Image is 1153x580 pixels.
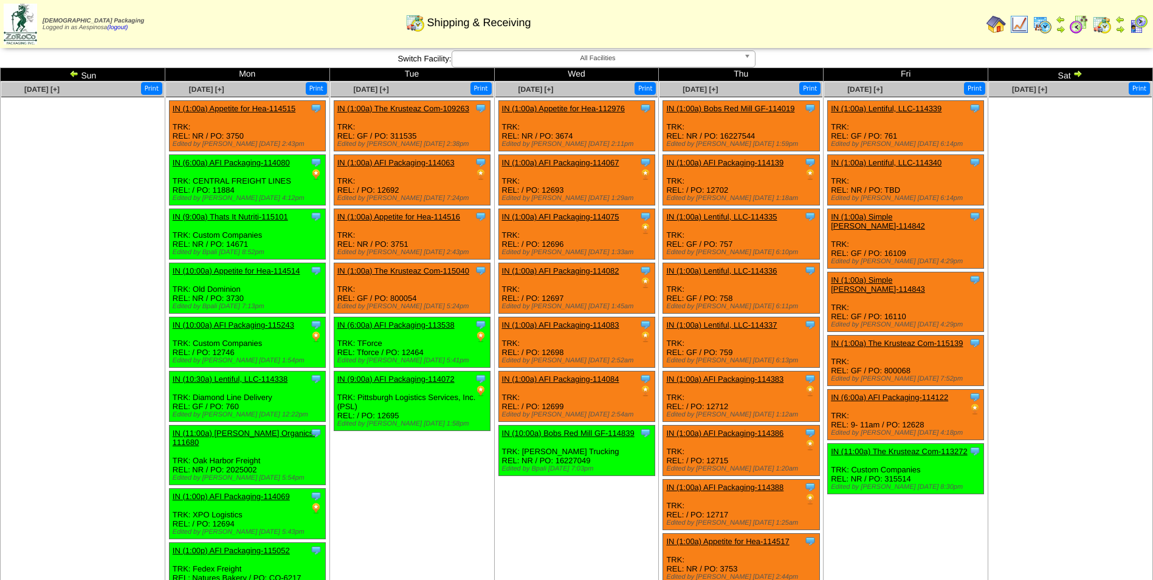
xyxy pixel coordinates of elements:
[964,82,985,95] button: Print
[1069,15,1089,34] img: calendarblend.gif
[831,321,983,328] div: Edited by [PERSON_NAME] [DATE] 4:29pm
[1073,69,1082,78] img: arrowright.gif
[502,320,619,330] a: IN (1:00a) AFI Packaging-114083
[337,320,455,330] a: IN (6:00a) AFI Packaging-113538
[831,447,968,456] a: IN (11:00a) The Krusteaz Com-113272
[337,158,455,167] a: IN (1:00a) AFI Packaging-114063
[831,212,925,230] a: IN (1:00a) Simple [PERSON_NAME]-114842
[169,263,325,314] div: TRK: Old Dominion REL: NR / PO: 3730
[639,156,652,168] img: Tooltip
[828,390,984,440] div: TRK: REL: 9- 11am / PO: 12628
[639,102,652,114] img: Tooltip
[310,210,322,223] img: Tooltip
[666,140,819,148] div: Edited by [PERSON_NAME] [DATE] 1:59pm
[804,373,816,385] img: Tooltip
[498,101,655,151] div: TRK: REL: NR / PO: 3674
[498,426,655,476] div: TRK: [PERSON_NAME] Trucking REL: NR / PO: 16227049
[1115,15,1125,24] img: arrowleft.gif
[337,249,490,256] div: Edited by [PERSON_NAME] [DATE] 2:43pm
[169,426,325,485] div: TRK: Oak Harbor Freight REL: NR / PO: 2025002
[831,393,948,402] a: IN (6:00a) AFI Packaging-114122
[804,168,816,181] img: PO
[988,68,1153,81] td: Sat
[639,331,652,343] img: PO
[502,158,619,167] a: IN (1:00a) AFI Packaging-114067
[969,102,981,114] img: Tooltip
[337,140,490,148] div: Edited by [PERSON_NAME] [DATE] 2:38pm
[847,85,883,94] a: [DATE] [+]
[173,357,325,364] div: Edited by [PERSON_NAME] [DATE] 1:54pm
[310,331,322,343] img: PO
[334,155,490,205] div: TRK: REL: / PO: 12692
[310,427,322,439] img: Tooltip
[1092,15,1112,34] img: calendarinout.gif
[169,155,325,205] div: TRK: CENTRAL FREIGHT LINES REL: / PO: 11884
[173,303,325,310] div: Edited by Bpali [DATE] 7:13pm
[475,331,487,343] img: PO
[502,266,619,275] a: IN (1:00a) AFI Packaging-114082
[831,275,925,294] a: IN (1:00a) Simple [PERSON_NAME]-114843
[334,371,490,431] div: TRK: Pittsburgh Logistics Services, Inc. (PSL) REL: / PO: 12695
[310,373,322,385] img: Tooltip
[502,104,625,113] a: IN (1:00a) Appetite for Hea-112976
[663,263,819,314] div: TRK: REL: GF / PO: 758
[475,373,487,385] img: Tooltip
[502,140,655,148] div: Edited by [PERSON_NAME] [DATE] 2:11pm
[173,528,325,536] div: Edited by [PERSON_NAME] [DATE] 5:43pm
[498,371,655,422] div: TRK: REL: / PO: 12699
[475,264,487,277] img: Tooltip
[173,104,295,113] a: IN (1:00a) Appetite for Hea-114515
[666,266,777,275] a: IN (1:00a) Lentiful, LLC-114336
[1,68,165,81] td: Sun
[169,489,325,539] div: TRK: XPO Logistics REL: / PO: 12694
[663,371,819,422] div: TRK: REL: / PO: 12712
[169,317,325,368] div: TRK: Custom Companies REL: / PO: 12746
[1056,24,1065,34] img: arrowright.gif
[189,85,224,94] a: [DATE] [+]
[173,212,288,221] a: IN (9:00a) Thats It Nutriti-115101
[1115,24,1125,34] img: arrowright.gif
[470,82,492,95] button: Print
[502,429,635,438] a: IN (10:00a) Bobs Red Mill GF-114839
[337,104,469,113] a: IN (1:00a) The Krusteaz Com-109263
[354,85,389,94] a: [DATE] [+]
[498,317,655,368] div: TRK: REL: / PO: 12698
[831,104,941,113] a: IN (1:00a) Lentiful, LLC-114339
[666,104,794,113] a: IN (1:00a) Bobs Red Mill GF-114019
[831,195,983,202] div: Edited by [PERSON_NAME] [DATE] 6:14pm
[337,266,469,275] a: IN (1:00a) The Krusteaz Com-115040
[663,101,819,151] div: TRK: REL: NR / PO: 16227544
[173,320,294,330] a: IN (10:00a) AFI Packaging-115243
[24,85,60,94] a: [DATE] [+]
[663,426,819,476] div: TRK: REL: / PO: 12715
[831,140,983,148] div: Edited by [PERSON_NAME] [DATE] 6:14pm
[831,429,983,437] div: Edited by [PERSON_NAME] [DATE] 4:18pm
[475,385,487,397] img: PO
[969,445,981,457] img: Tooltip
[666,195,819,202] div: Edited by [PERSON_NAME] [DATE] 1:18am
[173,195,325,202] div: Edited by [PERSON_NAME] [DATE] 4:12pm
[173,249,325,256] div: Edited by Bpali [DATE] 8:52pm
[639,277,652,289] img: PO
[337,212,460,221] a: IN (1:00a) Appetite for Hea-114516
[310,319,322,331] img: Tooltip
[663,317,819,368] div: TRK: REL: GF / PO: 759
[310,264,322,277] img: Tooltip
[666,537,789,546] a: IN (1:00a) Appetite for Hea-114517
[666,303,819,310] div: Edited by [PERSON_NAME] [DATE] 6:11pm
[804,319,816,331] img: Tooltip
[666,212,777,221] a: IN (1:00a) Lentiful, LLC-114335
[639,264,652,277] img: Tooltip
[4,4,37,44] img: zoroco-logo-small.webp
[831,158,941,167] a: IN (1:00a) Lentiful, LLC-114340
[310,490,322,502] img: Tooltip
[518,85,553,94] span: [DATE] [+]
[337,303,490,310] div: Edited by [PERSON_NAME] [DATE] 5:24pm
[502,195,655,202] div: Edited by [PERSON_NAME] [DATE] 1:29am
[165,68,329,81] td: Mon
[804,439,816,451] img: PO
[1056,15,1065,24] img: arrowleft.gif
